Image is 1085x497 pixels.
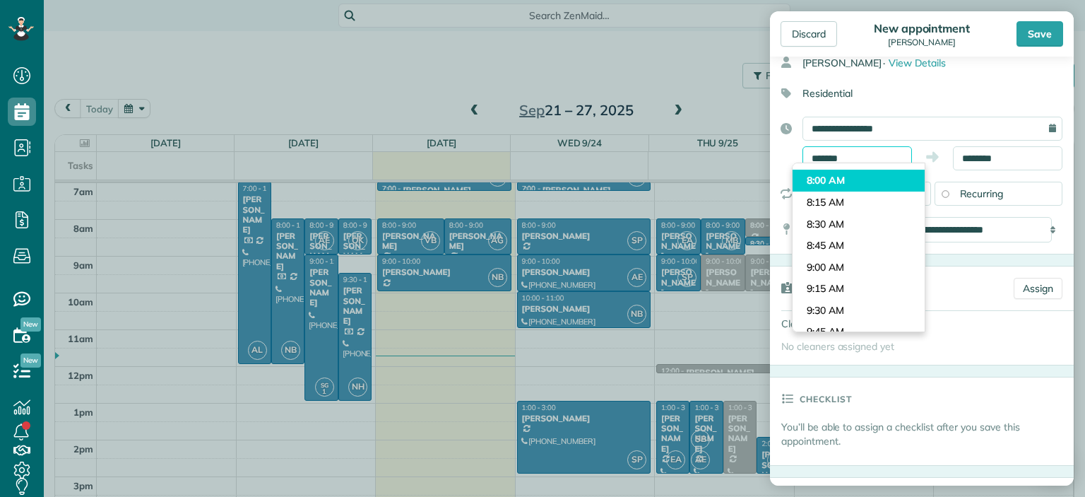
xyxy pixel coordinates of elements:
span: · [883,57,885,69]
span: No cleaners assigned yet [781,340,894,353]
span: Recurring [960,187,1004,200]
div: Save [1016,21,1063,47]
span: New [20,317,41,332]
li: 9:15 AM [793,278,925,300]
li: 8:00 AM [793,170,925,192]
li: 9:00 AM [793,257,925,279]
div: [PERSON_NAME] [870,37,974,47]
li: 8:45 AM [793,235,925,257]
div: Residential [770,81,1062,105]
div: Cleaners [770,311,869,337]
li: 9:45 AM [793,321,925,343]
input: Recurring [942,190,949,197]
li: 8:15 AM [793,192,925,214]
div: New appointment [870,21,974,35]
span: View Details [889,57,946,69]
p: You’ll be able to assign a checklist after you save this appointment. [781,420,1074,448]
li: 8:30 AM [793,214,925,235]
h3: Checklist [800,378,852,420]
span: New [20,353,41,368]
div: [PERSON_NAME] [802,50,1074,76]
div: Discard [781,21,837,47]
a: Assign [1014,278,1062,299]
li: 9:30 AM [793,300,925,322]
